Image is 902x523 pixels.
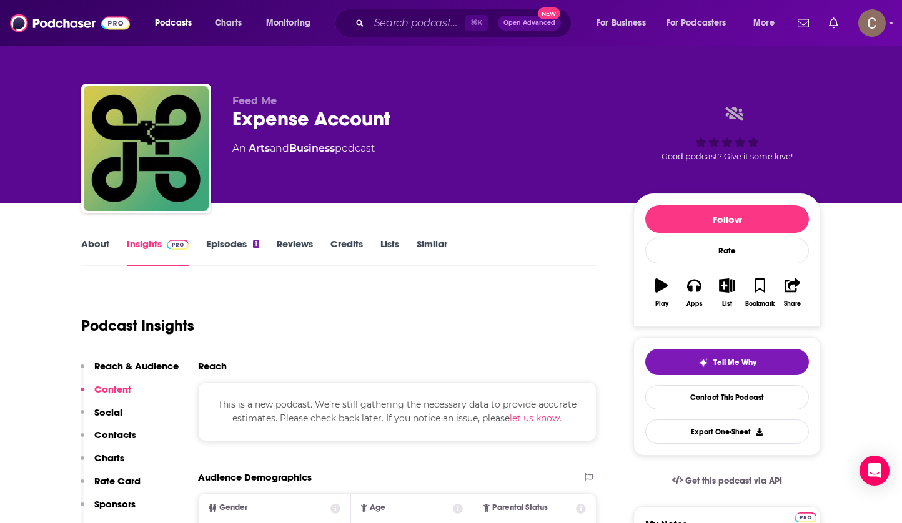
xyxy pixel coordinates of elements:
button: Rate Card [81,475,141,498]
span: Podcasts [155,14,192,32]
div: Apps [686,300,703,308]
span: Good podcast? Give it some love! [662,152,793,161]
span: ⌘ K [465,15,488,31]
a: Contact This Podcast [645,385,809,409]
p: Rate Card [94,475,141,487]
span: This is a new podcast. We’re still gathering the necessary data to provide accurate estimates. Pl... [218,399,577,424]
span: More [753,14,775,32]
span: Parental Status [492,504,548,512]
span: Age [370,504,385,512]
button: Share [776,270,809,315]
span: Monitoring [266,14,310,32]
a: Episodes1 [206,238,259,266]
p: Content [94,383,131,395]
a: Lists [380,238,399,266]
a: Show notifications dropdown [793,12,814,34]
button: open menu [146,13,208,33]
div: Good podcast? Give it some love! [633,95,821,172]
div: Rate [645,238,809,263]
p: Charts [94,452,124,464]
button: Export One-Sheet [645,419,809,444]
a: Business [289,142,335,154]
a: Arts [249,142,270,154]
button: Apps [678,270,710,315]
div: An podcast [232,141,375,156]
button: tell me why sparkleTell Me Why [645,349,809,375]
div: List [722,300,732,308]
span: For Podcasters [667,14,726,32]
h2: Reach [198,360,227,372]
button: Follow [645,205,809,233]
span: Logged in as clay.bolton [858,9,886,37]
button: Show profile menu [858,9,886,37]
span: Gender [219,504,247,512]
span: Charts [215,14,242,32]
img: Expense Account [84,86,209,211]
div: Open Intercom Messenger [860,456,890,486]
button: Contacts [81,429,136,452]
button: Bookmark [743,270,776,315]
button: Sponsors [81,498,136,521]
span: Get this podcast via API [685,476,782,486]
img: User Profile [858,9,886,37]
a: Show notifications dropdown [824,12,843,34]
button: Play [645,270,678,315]
img: tell me why sparkle [698,358,708,368]
div: Play [655,300,668,308]
button: Charts [81,452,124,475]
p: Sponsors [94,498,136,510]
a: InsightsPodchaser Pro [127,238,189,266]
button: Open AdvancedNew [498,16,561,31]
a: Credits [330,238,363,266]
button: open menu [257,13,327,33]
h1: Podcast Insights [81,316,194,335]
h2: Audience Demographics [198,471,312,483]
button: open menu [588,13,662,33]
span: Open Advanced [503,20,555,26]
button: let us know. [510,411,562,425]
span: and [270,142,289,154]
button: Social [81,406,122,429]
img: Podchaser Pro [795,512,816,522]
span: New [538,7,560,19]
span: Feed Me [232,95,277,107]
button: List [711,270,743,315]
a: Get this podcast via API [662,466,792,496]
div: 1 [253,240,259,248]
a: Reviews [277,238,313,266]
p: Reach & Audience [94,360,179,372]
img: Podchaser - Follow, Share and Rate Podcasts [10,11,130,35]
input: Search podcasts, credits, & more... [369,13,465,33]
span: For Business [597,14,646,32]
a: About [81,238,109,266]
a: Charts [207,13,249,33]
div: Search podcasts, credits, & more... [347,9,583,37]
button: Reach & Audience [81,360,179,383]
div: Share [784,300,801,308]
a: Pro website [795,511,816,522]
button: open menu [658,13,745,33]
span: Tell Me Why [713,358,756,368]
p: Contacts [94,429,136,441]
p: Social [94,406,122,418]
a: Similar [417,238,447,266]
img: Podchaser Pro [167,240,189,250]
div: Bookmark [745,300,775,308]
button: open menu [745,13,790,33]
button: Content [81,383,131,406]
